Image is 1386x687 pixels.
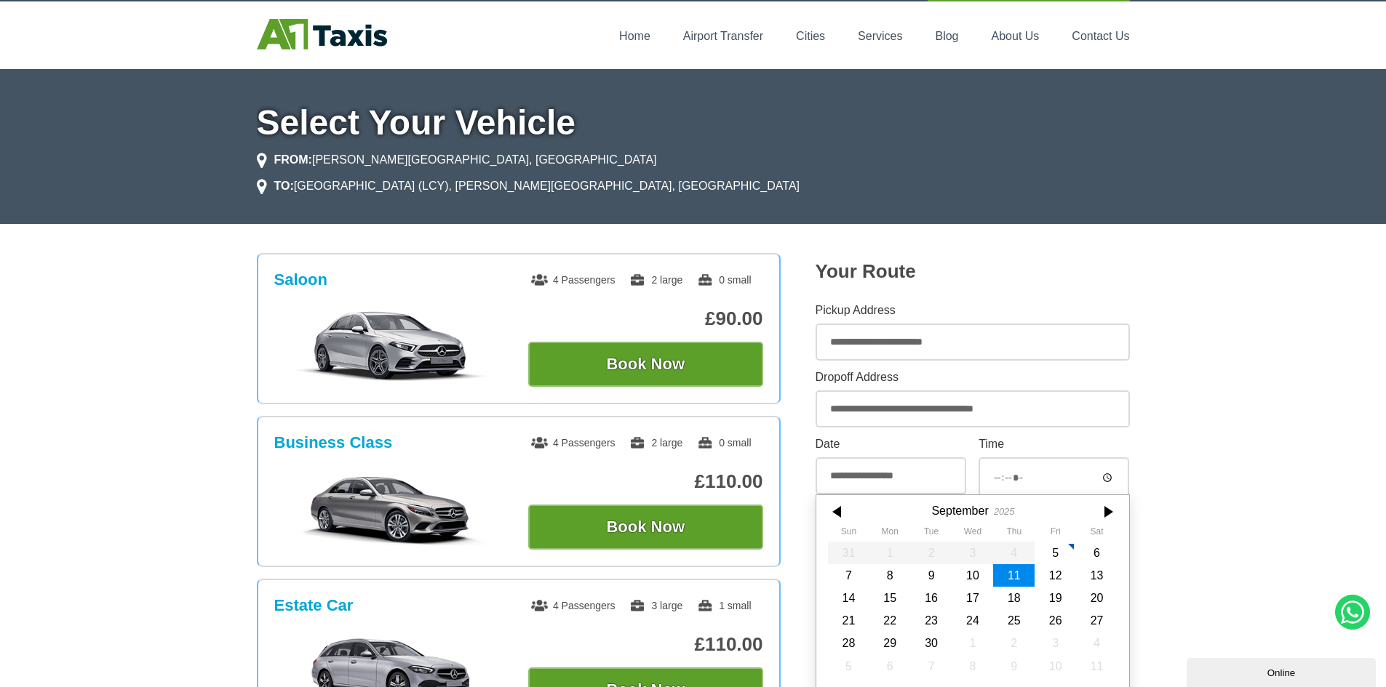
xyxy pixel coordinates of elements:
a: Blog [935,30,958,42]
span: 4 Passengers [531,274,616,286]
h3: Estate Car [274,596,354,615]
span: 4 Passengers [531,437,616,449]
span: 4 Passengers [531,600,616,611]
img: Saloon [282,310,501,382]
a: Airport Transfer [683,30,763,42]
span: 0 small [697,274,751,286]
p: £90.00 [528,308,763,330]
a: About Us [992,30,1040,42]
span: 3 large [629,600,682,611]
label: Date [816,438,966,450]
iframe: chat widget [1187,655,1379,687]
h2: Your Route [816,260,1130,283]
label: Pickup Address [816,305,1130,316]
strong: TO: [274,180,294,192]
p: £110.00 [528,633,763,656]
p: £110.00 [528,470,763,493]
span: 0 small [697,437,751,449]
a: Services [858,30,902,42]
label: Dropoff Address [816,371,1130,383]
a: Contact Us [1072,30,1129,42]
label: Time [979,438,1129,450]
button: Book Now [528,342,763,387]
h3: Saloon [274,270,327,289]
h1: Select Your Vehicle [257,105,1130,140]
button: Book Now [528,505,763,550]
span: 2 large [629,274,682,286]
img: A1 Taxis St Albans LTD [257,19,387,49]
a: Home [619,30,650,42]
img: Business Class [282,473,501,545]
strong: FROM: [274,153,312,166]
h3: Business Class [274,433,393,452]
span: 1 small [697,600,751,611]
span: 2 large [629,437,682,449]
li: [GEOGRAPHIC_DATA] (LCY), [PERSON_NAME][GEOGRAPHIC_DATA], [GEOGRAPHIC_DATA] [257,177,800,195]
a: Cities [796,30,825,42]
li: [PERSON_NAME][GEOGRAPHIC_DATA], [GEOGRAPHIC_DATA] [257,151,657,169]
